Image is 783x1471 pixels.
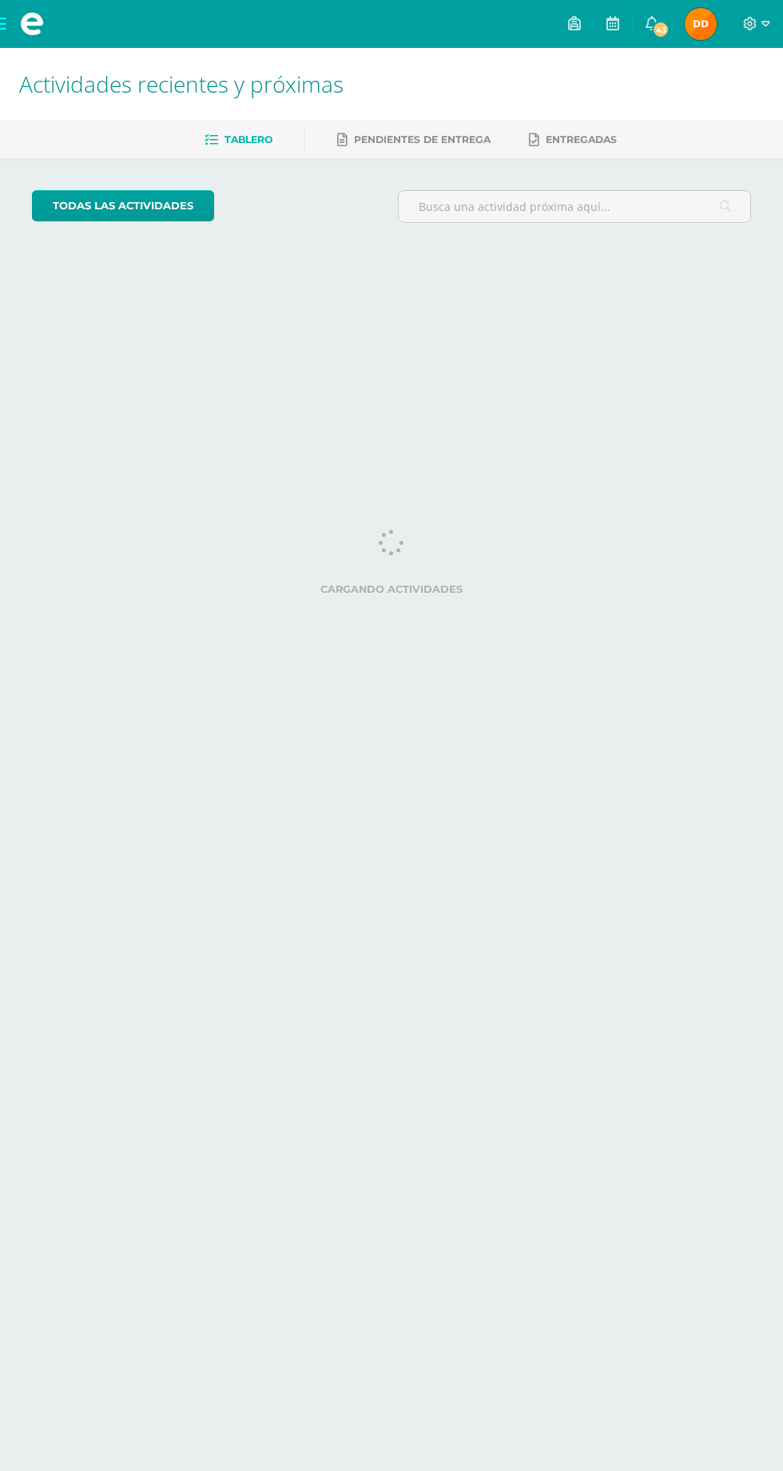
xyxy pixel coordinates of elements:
a: Pendientes de entrega [337,127,491,153]
span: 43 [652,21,670,38]
label: Cargando actividades [32,583,751,595]
a: Entregadas [529,127,617,153]
span: Pendientes de entrega [354,133,491,145]
img: 7a0c8d3daf8d8c0c1e559816331ed79a.png [685,8,717,40]
a: todas las Actividades [32,190,214,221]
span: Entregadas [546,133,617,145]
a: Tablero [205,127,272,153]
span: Actividades recientes y próximas [19,69,344,99]
input: Busca una actividad próxima aquí... [399,191,750,222]
span: Tablero [225,133,272,145]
